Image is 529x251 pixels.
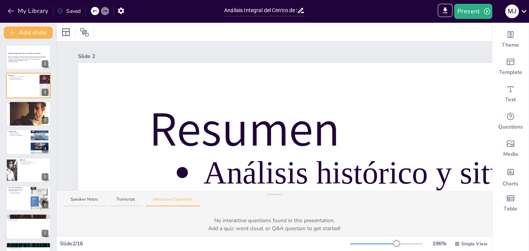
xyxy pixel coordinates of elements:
p: Cumplimiento de la Normativa 080 [21,162,48,163]
p: Add a quiz, word cloud, or Q&A question to get started! [70,224,478,232]
button: M j [505,4,519,19]
div: 5 [6,158,51,183]
button: Interactive Questions [145,196,200,207]
div: 1 [6,45,51,70]
p: Este informe académico tiene como objetivo analizar la situación actual, la evolución histórica y... [8,56,48,61]
p: Introducción [8,102,48,105]
p: Desafíos en el centro [10,105,48,107]
div: Add charts and graphs [492,162,529,190]
p: Recomendaciones para mejorar [10,78,37,80]
p: Infraestructura y equipamiento [8,243,48,245]
div: Add a table [492,190,529,217]
p: Importancia de la APS [10,104,48,105]
div: 4 [6,129,51,154]
p: Contexto sociocultural [10,193,28,195]
div: Layout [60,26,72,38]
div: 5 [42,173,48,180]
p: Generated with [URL] [8,61,48,63]
p: Fundación y desarrollo histórico [8,215,48,217]
p: Objetivos [19,158,48,161]
button: Add slide [4,27,53,39]
div: Add text boxes [492,80,529,108]
div: 7 [42,230,48,237]
span: Media [503,151,518,158]
input: Insert title [224,5,297,16]
p: Necesidad de prevención [10,107,48,108]
span: Export to PowerPoint [438,4,453,19]
p: Necesidad de un laboratorio [10,248,48,249]
span: Charts [502,180,518,188]
div: 3 [6,101,51,126]
strong: Análisis Integral del Centro de Salud de Unikuas [8,52,41,54]
div: 3 [42,117,48,124]
span: Template [499,69,522,76]
div: 7 [6,214,51,239]
p: Equipamiento insuficiente [10,246,48,248]
div: 1 [42,60,48,67]
span: Table [504,205,517,213]
span: Single View [461,240,487,247]
p: Generación de recomendaciones [10,135,28,136]
button: Transcript [109,196,142,207]
div: 2 [6,73,51,98]
span: Theme [502,41,519,49]
p: Fundación de Salud [10,218,48,220]
div: 6 [6,186,51,211]
p: Justificación [8,130,28,133]
div: Saved [57,7,81,15]
p: Resumen [8,74,37,76]
p: Apertura del Centro [10,220,48,221]
p: Análisis de la situación [21,160,48,162]
div: 4 [42,145,48,152]
span: Position [80,28,89,37]
button: My Library [6,5,51,17]
div: Add images, graphics, shapes or video [492,135,529,162]
div: Get real-time input from your audience [492,108,529,135]
p: Propuestas de mejora [21,163,48,165]
button: Speaker Notes [63,196,106,207]
div: 6 [42,201,48,209]
div: Change the overall theme [492,26,529,53]
div: Slide 2 / 16 [60,240,350,248]
p: Evaluación sistemática [10,132,28,133]
p: Análisis histórico y situación actual [10,76,37,77]
button: Present [454,4,492,19]
p: No interactive questions found in this presentation. [70,216,478,224]
p: Desafíos de acceso [10,190,28,191]
div: 2 [42,89,48,96]
p: Identificación de fortalezas [10,133,28,135]
span: Questions [498,123,523,131]
div: Add ready made slides [492,53,529,80]
p: Participación comunitaria [10,191,28,193]
p: Limitaciones de infraestructura [10,245,48,246]
div: M j [505,5,519,18]
p: Ubicación geográfica y contexto sociocultural [8,187,28,191]
p: Cumplimiento normativo [10,77,37,78]
span: Text [505,96,516,104]
p: Evolución de la atención [10,217,48,218]
div: 196 % [430,240,448,248]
